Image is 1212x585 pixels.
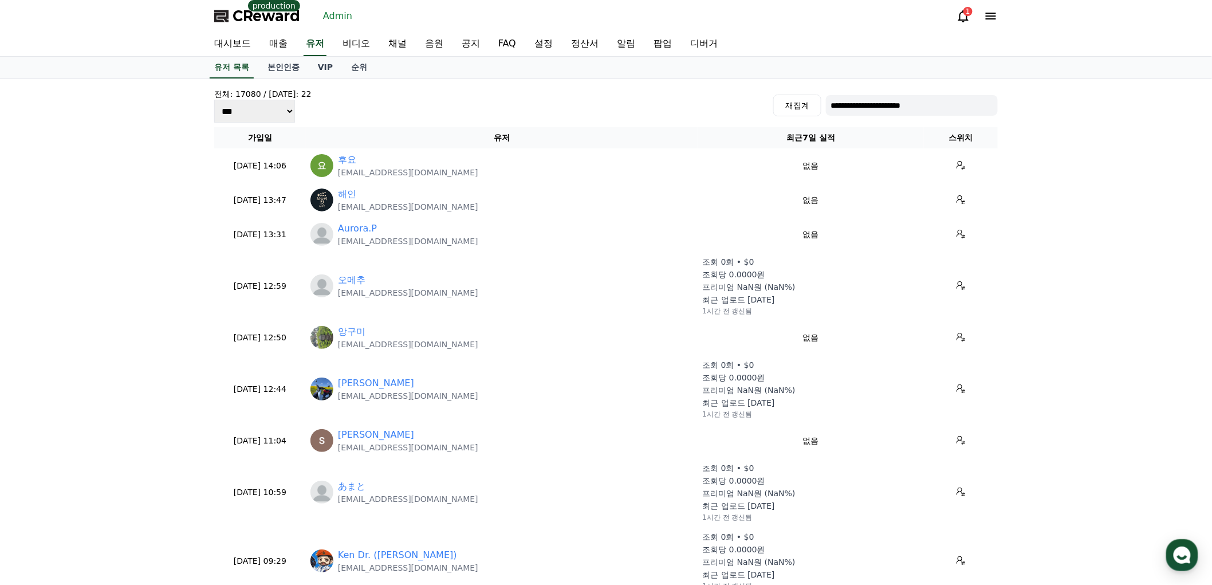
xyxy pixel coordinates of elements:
[338,201,478,213] p: [EMAIL_ADDRESS][DOMAIN_NAME]
[702,384,795,396] p: 프리미엄 NaN원 (NaN%)
[338,273,365,287] a: 오메추
[306,127,698,148] th: 유저
[214,88,312,100] h4: 전체: 17080 / [DATE]: 22
[702,256,754,268] p: 조회 0회 • $0
[702,556,795,568] p: 프리미엄 NaN원 (NaN%)
[416,32,452,56] a: 음원
[219,435,301,447] p: [DATE] 11:04
[338,153,356,167] a: 후요
[702,229,919,241] p: 없음
[702,397,774,409] p: 최근 업로드 [DATE]
[702,307,752,316] p: 1시간 전 갱신됨
[702,332,919,344] p: 없음
[210,57,254,78] a: 유저 목록
[342,57,376,78] a: 순위
[219,229,301,241] p: [DATE] 13:31
[310,429,333,452] img: https://lh3.googleusercontent.com/a/ACg8ocL5U-wSLVfJULgCjAEQbB4i-mYTJXwxPf_xxUiBxS5PL_tBVA=s96-c
[310,481,333,504] img: profile_blank.webp
[702,488,795,499] p: 프리미엄 NaN원 (NaN%)
[702,435,919,447] p: 없음
[702,410,752,419] p: 1시간 전 갱신됨
[318,7,357,25] a: Admin
[702,194,919,206] p: 없음
[76,363,148,392] a: 대화
[702,475,765,486] p: 조회당 0.0000원
[333,32,379,56] a: 비디오
[214,7,300,25] a: CReward
[214,127,306,148] th: 가입일
[309,57,342,78] a: VIP
[205,32,260,56] a: 대시보드
[702,160,919,172] p: 없음
[219,160,301,172] p: [DATE] 14:06
[681,32,727,56] a: 디버거
[338,428,414,442] a: [PERSON_NAME]
[338,325,365,339] a: 앙구미
[310,154,333,177] img: https://lh3.googleusercontent.com/a/ACg8ocLj0D-SzXjtt2xam3ZCpgB433VV7jlyt7jrYW9CX-OVdA1xGw=s96-c
[338,222,377,235] a: Aurora.P
[219,332,301,344] p: [DATE] 12:50
[219,486,301,498] p: [DATE] 10:59
[525,32,562,56] a: 설정
[36,380,43,390] span: 홈
[702,372,765,383] p: 조회당 0.0000원
[489,32,525,56] a: FAQ
[338,339,478,350] p: [EMAIL_ADDRESS][DOMAIN_NAME]
[304,32,326,56] a: 유저
[338,562,478,574] p: [EMAIL_ADDRESS][DOMAIN_NAME]
[338,480,365,493] a: あまと
[702,500,774,512] p: 최근 업로드 [DATE]
[338,187,356,201] a: 해인
[219,280,301,292] p: [DATE] 12:59
[379,32,416,56] a: 채널
[258,57,309,78] a: 본인인증
[702,569,774,580] p: 최근 업로드 [DATE]
[702,462,754,474] p: 조회 0회 • $0
[219,555,301,567] p: [DATE] 09:29
[702,281,795,293] p: 프리미엄 NaN원 (NaN%)
[105,381,119,390] span: 대화
[924,127,998,148] th: 스위치
[219,194,301,206] p: [DATE] 13:47
[957,9,970,23] a: 1
[702,513,752,522] p: 1시간 전 갱신됨
[608,32,644,56] a: 알림
[233,7,300,25] span: CReward
[3,363,76,392] a: 홈
[310,189,333,211] img: https://cdn.creward.net/profile/user/YY09Sep 8, 2025134826_9e7ca11fdbe35894066de2b437a555199935b0...
[148,363,220,392] a: 설정
[702,544,765,555] p: 조회당 0.0000원
[310,549,333,572] img: https://lh3.googleusercontent.com/a/ACg8ocI-ih-YAzuQaN9V4vTCO6SPzRaOsWcd3NhuTq9Amou2RrmZqpaoMw=s96-c
[562,32,608,56] a: 정산서
[338,390,478,402] p: [EMAIL_ADDRESS][DOMAIN_NAME]
[338,287,478,299] p: [EMAIL_ADDRESS][DOMAIN_NAME]
[773,95,821,116] button: 재집계
[702,269,765,280] p: 조회당 0.0000원
[219,383,301,395] p: [DATE] 12:44
[310,223,333,246] img: profile_blank.webp
[698,127,924,148] th: 최근7일 실적
[177,380,191,390] span: 설정
[338,235,478,247] p: [EMAIL_ADDRESS][DOMAIN_NAME]
[338,167,478,178] p: [EMAIL_ADDRESS][DOMAIN_NAME]
[310,326,333,349] img: https://cdn.creward.net/profile/user/YY09Sep 8, 2025125129_c9bb752e0ff109626895da37588836cdc21e5b...
[338,442,478,453] p: [EMAIL_ADDRESS][DOMAIN_NAME]
[260,32,297,56] a: 매출
[702,531,754,543] p: 조회 0회 • $0
[338,548,457,562] a: Ken Dr. ([PERSON_NAME])
[702,359,754,371] p: 조회 0회 • $0
[963,7,973,16] div: 1
[310,274,333,297] img: profile_blank.webp
[338,493,478,505] p: [EMAIL_ADDRESS][DOMAIN_NAME]
[644,32,681,56] a: 팝업
[310,378,333,401] img: https://lh3.googleusercontent.com/a/ACg8ocIEXj1eqhzVGPwIi87Vsy5nUNXCz0s_no1FbssSs6M4CYOvwE28=s96-c
[452,32,489,56] a: 공지
[702,294,774,305] p: 최근 업로드 [DATE]
[338,376,414,390] a: [PERSON_NAME]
